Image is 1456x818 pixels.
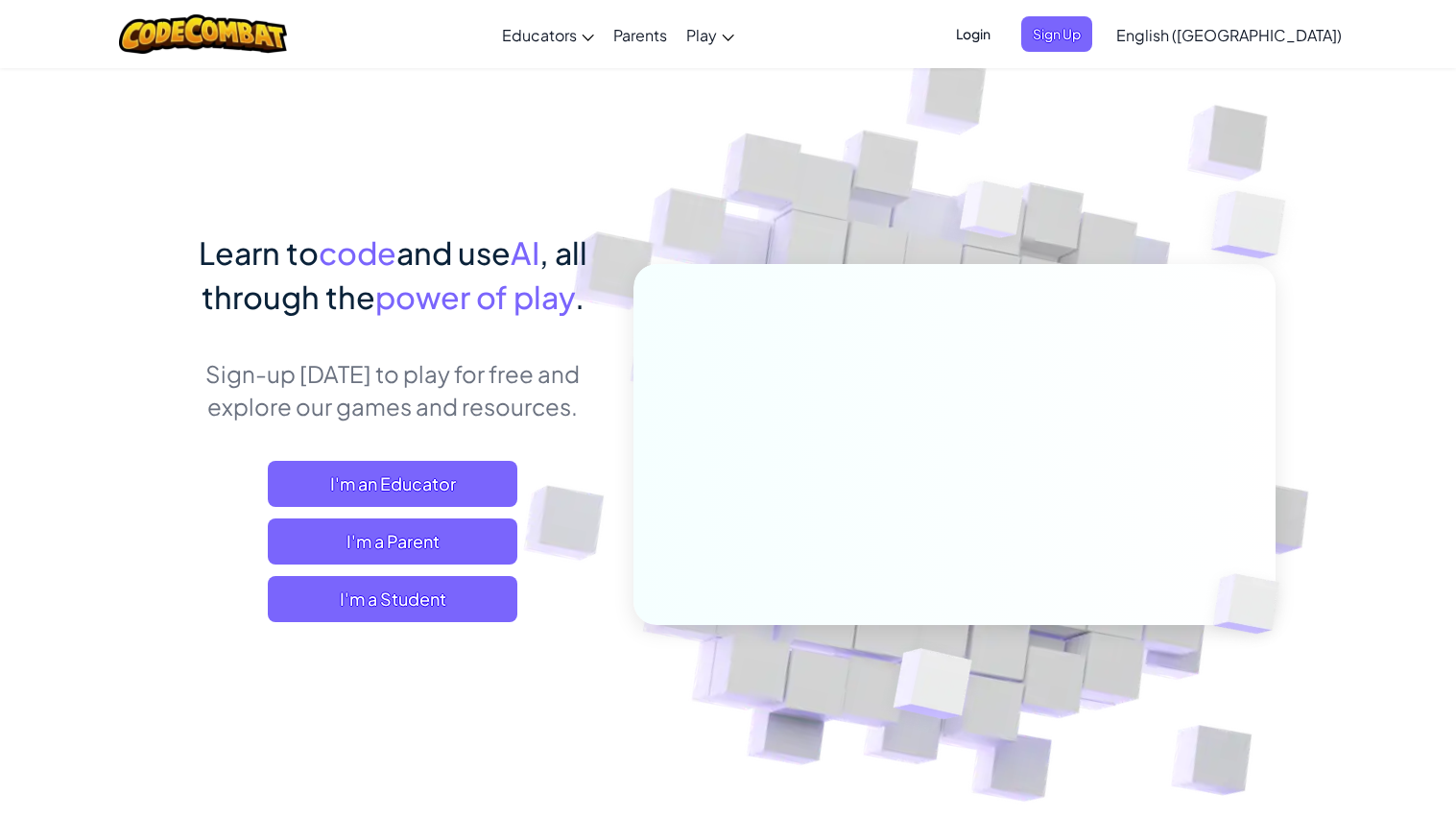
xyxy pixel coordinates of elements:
[1116,25,1342,45] span: English ([GEOGRAPHIC_DATA])
[686,25,717,45] span: Play
[1173,144,1339,306] img: Overlap cubes
[199,233,319,272] span: Learn to
[944,16,1002,52] button: Login
[181,357,605,422] p: Sign-up [DATE] to play for free and explore our games and resources.
[119,14,287,54] img: CodeCombat logo
[396,233,511,272] span: and use
[319,233,396,272] span: code
[1021,16,1092,52] button: Sign Up
[502,25,577,45] span: Educators
[375,277,575,316] span: power of play
[1181,534,1325,674] img: Overlap cubes
[1107,9,1351,60] a: English ([GEOGRAPHIC_DATA])
[268,461,517,507] a: I'm an Educator
[575,277,585,316] span: .
[923,143,1062,286] img: Overlap cubes
[604,9,677,60] a: Parents
[268,576,517,622] button: I'm a Student
[677,9,744,60] a: Play
[268,518,517,565] a: I'm a Parent
[846,608,1017,767] img: Overlap cubes
[492,9,604,60] a: Educators
[511,233,539,272] span: AI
